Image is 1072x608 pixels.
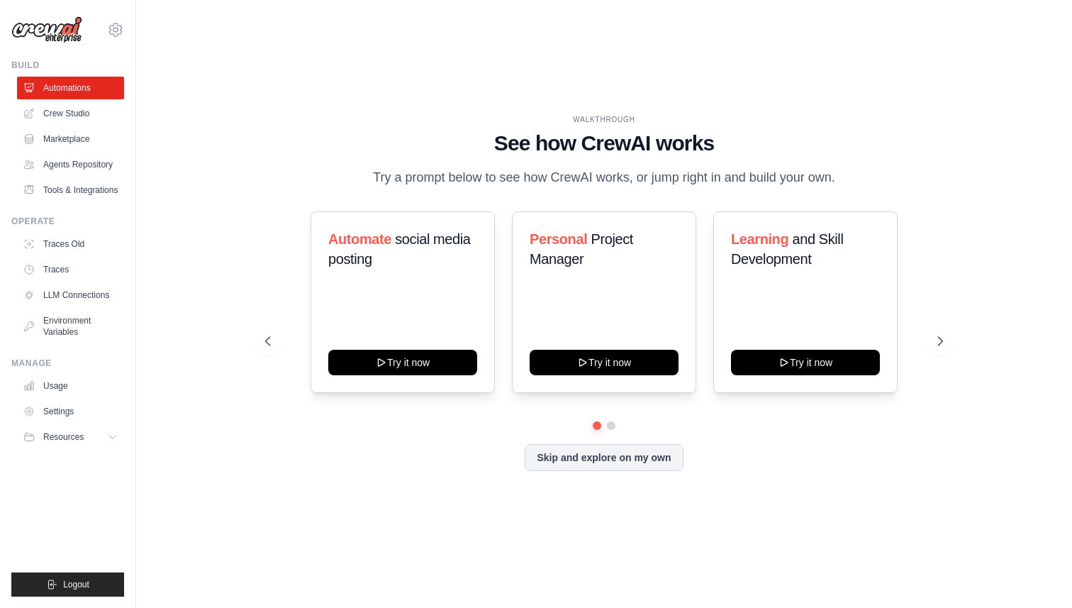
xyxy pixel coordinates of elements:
[43,431,84,443] span: Resources
[328,231,471,267] span: social media posting
[17,426,124,448] button: Resources
[265,114,944,125] div: WALKTHROUGH
[530,350,679,375] button: Try it now
[731,231,843,267] span: and Skill Development
[11,216,124,227] div: Operate
[11,358,124,369] div: Manage
[11,573,124,597] button: Logout
[525,444,683,471] button: Skip and explore on my own
[17,77,124,99] a: Automations
[731,231,788,247] span: Learning
[17,233,124,255] a: Traces Old
[63,579,89,590] span: Logout
[17,179,124,201] a: Tools & Integrations
[328,350,477,375] button: Try it now
[530,231,587,247] span: Personal
[265,131,944,156] h1: See how CrewAI works
[17,153,124,176] a: Agents Repository
[11,16,82,43] img: Logo
[11,60,124,71] div: Build
[17,309,124,343] a: Environment Variables
[530,231,633,267] span: Project Manager
[366,167,842,188] p: Try a prompt below to see how CrewAI works, or jump right in and build your own.
[17,375,124,397] a: Usage
[328,231,391,247] span: Automate
[17,128,124,150] a: Marketplace
[17,284,124,306] a: LLM Connections
[17,400,124,423] a: Settings
[17,102,124,125] a: Crew Studio
[17,258,124,281] a: Traces
[731,350,880,375] button: Try it now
